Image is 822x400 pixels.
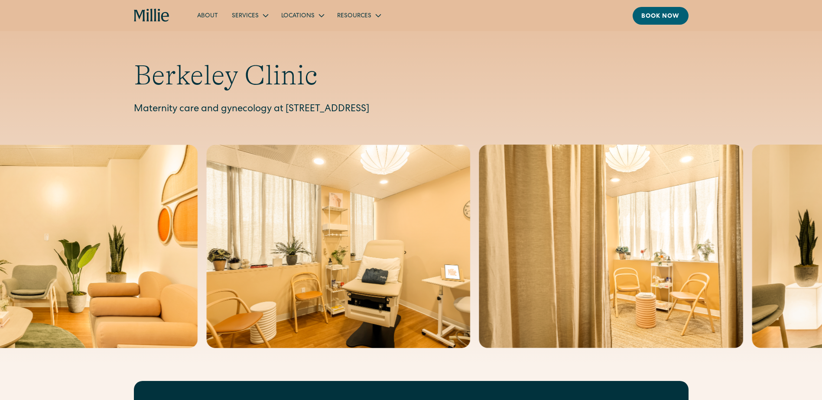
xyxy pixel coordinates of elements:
[190,8,225,23] a: About
[225,8,274,23] div: Services
[633,7,689,25] a: Book now
[232,12,259,21] div: Services
[330,8,387,23] div: Resources
[281,12,315,21] div: Locations
[641,12,680,21] div: Book now
[134,103,689,117] p: Maternity care and gynecology at [STREET_ADDRESS]
[274,8,330,23] div: Locations
[134,9,170,23] a: home
[337,12,371,21] div: Resources
[134,59,689,92] h1: Berkeley Clinic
